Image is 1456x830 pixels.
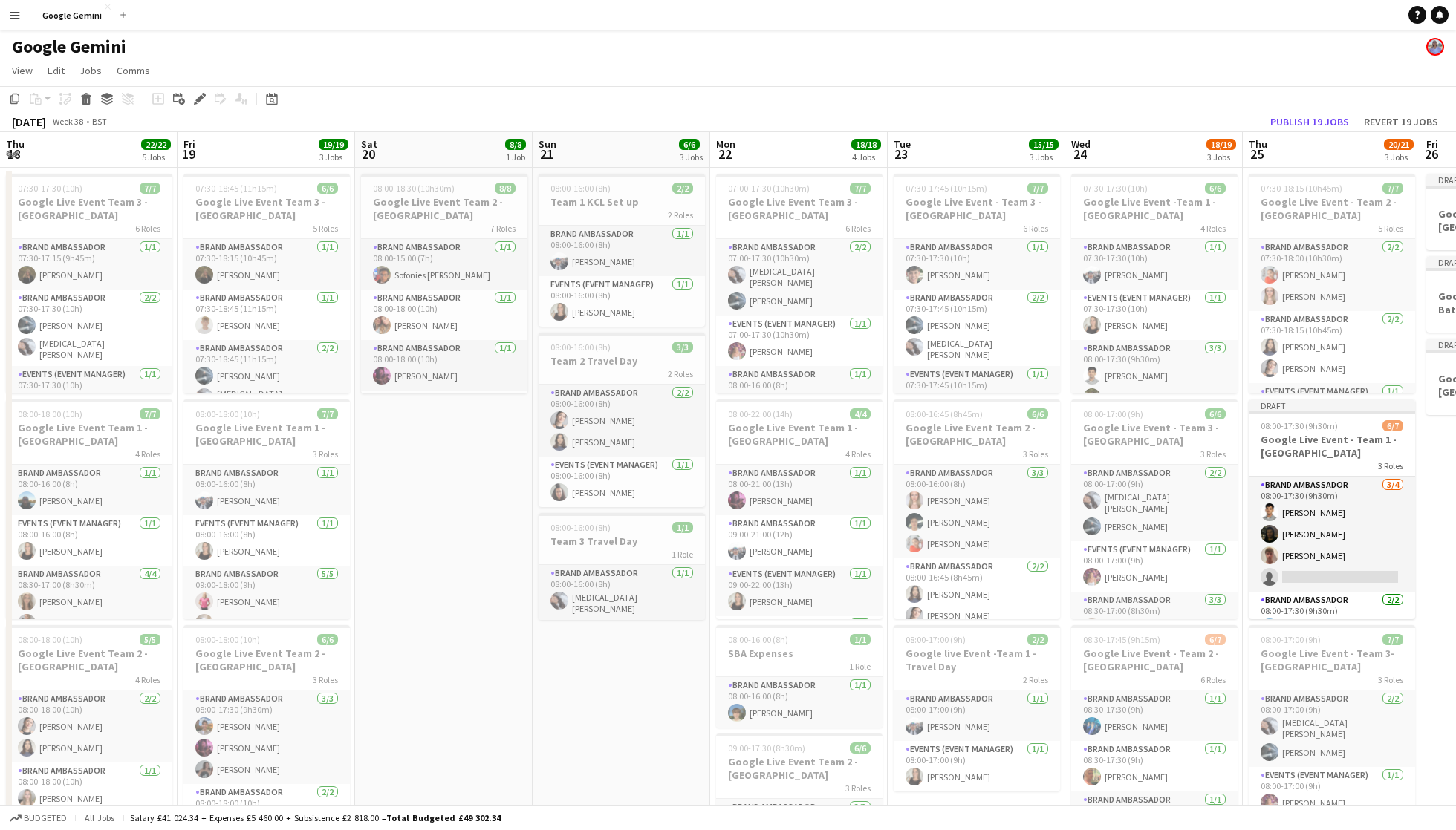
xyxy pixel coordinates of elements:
[1071,741,1238,791] app-card-role: Brand Ambassador1/108:30-17:30 (9h)[PERSON_NAME]
[18,408,82,419] span: 08:00-18:00 (10h)
[845,223,871,234] span: 6 Roles
[183,515,350,566] app-card-role: Events (Event Manager)1/108:00-16:00 (8h)[PERSON_NAME]
[1071,647,1238,673] h3: Google Live Event - Team 2 - [GEOGRAPHIC_DATA]
[183,465,350,515] app-card-role: Brand Ambassador1/108:00-16:00 (8h)[PERSON_NAME]
[1424,146,1438,163] span: 26
[495,183,516,194] span: 8/8
[140,634,160,645] span: 5/5
[680,151,703,163] div: 3 Jobs
[1261,183,1342,194] span: 07:30-18:15 (10h45m)
[140,183,160,194] span: 7/7
[679,139,700,150] span: 6/6
[550,342,611,353] span: 08:00-16:00 (8h)
[1027,634,1048,645] span: 2/2
[716,616,883,667] app-card-role: Brand Ambassador1/1
[1378,223,1403,234] span: 5 Roles
[850,634,871,645] span: 1/1
[539,174,705,327] app-job-card: 08:00-16:00 (8h)2/2Team 1 KCL Set up2 RolesBrand Ambassador1/108:00-16:00 (8h)[PERSON_NAME]Events...
[539,276,705,327] app-card-role: Events (Event Manager)1/108:00-16:00 (8h)[PERSON_NAME]
[894,465,1060,558] app-card-role: Brand Ambassador3/308:00-16:00 (8h)[PERSON_NAME][PERSON_NAME][PERSON_NAME]
[1071,465,1238,541] app-card-role: Brand Ambassador2/208:00-17:00 (9h)[MEDICAL_DATA][PERSON_NAME][PERSON_NAME]
[1358,112,1444,131] button: Revert 19 jobs
[850,742,871,754] span: 6/6
[1249,174,1415,393] div: 07:30-18:15 (10h45m)7/7Google Live Event - Team 2 - [GEOGRAPHIC_DATA]5 RolesBrand Ambassador2/207...
[716,316,883,366] app-card-role: Events (Event Manager)1/107:00-17:30 (10h30m)[PERSON_NAME]
[135,674,160,685] span: 4 Roles
[668,209,693,220] span: 2 Roles
[6,762,172,813] app-card-role: Brand Ambassador1/108:00-18:00 (10h)[PERSON_NAME]
[183,195,350,222] h3: Google Live Event Team 3 - [GEOGRAPHIC_DATA]
[714,146,735,163] span: 22
[539,354,705,367] h3: Team 2 Travel Day
[1083,634,1160,645] span: 08:30-17:45 (9h15m)
[181,146,195,163] span: 19
[716,647,883,660] h3: SBA Expenses
[894,625,1060,791] app-job-card: 08:00-17:00 (9h)2/2Google live Event -Team 1 - Travel Day2 RolesBrand Ambassador1/108:00-17:00 (9...
[550,522,611,533] span: 08:00-16:00 (8h)
[1247,146,1267,163] span: 25
[1426,137,1438,151] span: Fri
[894,741,1060,791] app-card-role: Events (Event Manager)1/108:00-17:00 (9h)[PERSON_NAME]
[891,146,911,163] span: 23
[183,399,350,619] div: 08:00-18:00 (10h)7/7Google Live Event Team 1 - [GEOGRAPHIC_DATA]3 RolesBrand Ambassador1/108:00-1...
[135,448,160,460] span: 4 Roles
[728,183,810,194] span: 07:00-17:30 (10h30m)
[849,661,871,672] span: 1 Role
[6,61,39,80] a: View
[1249,399,1415,619] app-job-card: Draft08:00-17:30 (9h30m)6/7Google Live Event - Team 1 - [GEOGRAPHIC_DATA]3 RolesBrand Ambassador3...
[716,677,883,728] app-card-role: Brand Ambassador1/108:00-16:00 (8h)[PERSON_NAME]
[1030,151,1058,163] div: 3 Jobs
[359,146,377,163] span: 20
[317,634,338,645] span: 6/6
[79,64,102,77] span: Jobs
[672,342,693,353] span: 3/3
[845,782,871,794] span: 3 Roles
[313,223,338,234] span: 5 Roles
[12,114,46,129] div: [DATE]
[850,408,871,419] span: 4/4
[183,290,350,340] app-card-role: Brand Ambassador1/107:30-18:45 (11h15m)[PERSON_NAME]
[894,690,1060,741] app-card-role: Brand Ambassador1/108:00-17:00 (9h)[PERSON_NAME]
[894,366,1060,416] app-card-role: Events (Event Manager)1/107:30-17:45 (10h15m)
[894,174,1060,393] div: 07:30-17:45 (10h15m)7/7Google Live Event - Team 3 - [GEOGRAPHIC_DATA]6 RolesBrand Ambassador1/107...
[490,223,516,234] span: 7 Roles
[894,290,1060,366] app-card-role: Brand Ambassador2/207:30-17:45 (10h15m)[PERSON_NAME][MEDICAL_DATA][PERSON_NAME]
[1382,634,1403,645] span: 7/7
[7,810,69,826] button: Budgeted
[672,549,693,560] span: 1 Role
[1249,647,1415,673] h3: Google Live Event - Team 3- [GEOGRAPHIC_DATA]
[319,151,348,163] div: 3 Jobs
[1378,674,1403,685] span: 3 Roles
[4,146,25,163] span: 18
[728,634,788,645] span: 08:00-16:00 (8h)
[1249,690,1415,767] app-card-role: Brand Ambassador2/208:00-17:00 (9h)[MEDICAL_DATA][PERSON_NAME][PERSON_NAME]
[6,465,172,515] app-card-role: Brand Ambassador1/108:00-16:00 (8h)[PERSON_NAME]
[24,813,67,823] span: Budgeted
[1249,137,1267,151] span: Thu
[1071,541,1238,592] app-card-role: Events (Event Manager)1/108:00-17:00 (9h)[PERSON_NAME]
[1426,38,1444,56] app-user-avatar: Lucy Hillier
[1261,420,1338,431] span: 08:00-17:30 (9h30m)
[183,647,350,673] h3: Google Live Event Team 2 - [GEOGRAPHIC_DATA]
[1385,151,1413,163] div: 3 Jobs
[142,151,170,163] div: 5 Jobs
[1249,433,1415,460] h3: Google Live Event - Team 1 - [GEOGRAPHIC_DATA]
[539,513,705,620] div: 08:00-16:00 (8h)1/1Team 3 Travel Day1 RoleBrand Ambassador1/108:00-16:00 (8h)[MEDICAL_DATA][PERSO...
[1071,399,1238,619] app-job-card: 08:00-17:00 (9h)6/6Google Live Event - Team 3 - [GEOGRAPHIC_DATA]3 RolesBrand Ambassador2/208:00-...
[716,239,883,316] app-card-role: Brand Ambassador2/207:00-17:30 (10h30m)[MEDICAL_DATA][PERSON_NAME][PERSON_NAME]
[894,195,1060,222] h3: Google Live Event - Team 3 - [GEOGRAPHIC_DATA]
[539,385,705,457] app-card-role: Brand Ambassador2/208:00-16:00 (8h)[PERSON_NAME][PERSON_NAME]
[1249,399,1415,411] div: Draft
[716,421,883,448] h3: Google Live Event Team 1 - [GEOGRAPHIC_DATA]
[317,183,338,194] span: 6/6
[1207,151,1235,163] div: 3 Jobs
[539,226,705,276] app-card-role: Brand Ambassador1/108:00-16:00 (8h)[PERSON_NAME]
[183,174,350,393] app-job-card: 07:30-18:45 (11h15m)6/6Google Live Event Team 3 - [GEOGRAPHIC_DATA]5 RolesBrand Ambassador1/107:3...
[6,174,172,393] div: 07:30-17:30 (10h)7/7Google Live Event Team 3 - [GEOGRAPHIC_DATA]6 RolesBrand Ambassador1/107:30-1...
[851,139,881,150] span: 18/18
[716,566,883,616] app-card-role: Events (Event Manager)1/109:00-22:00 (13h)[PERSON_NAME]
[319,139,348,150] span: 19/19
[906,634,966,645] span: 08:00-17:00 (9h)
[1206,139,1236,150] span: 18/19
